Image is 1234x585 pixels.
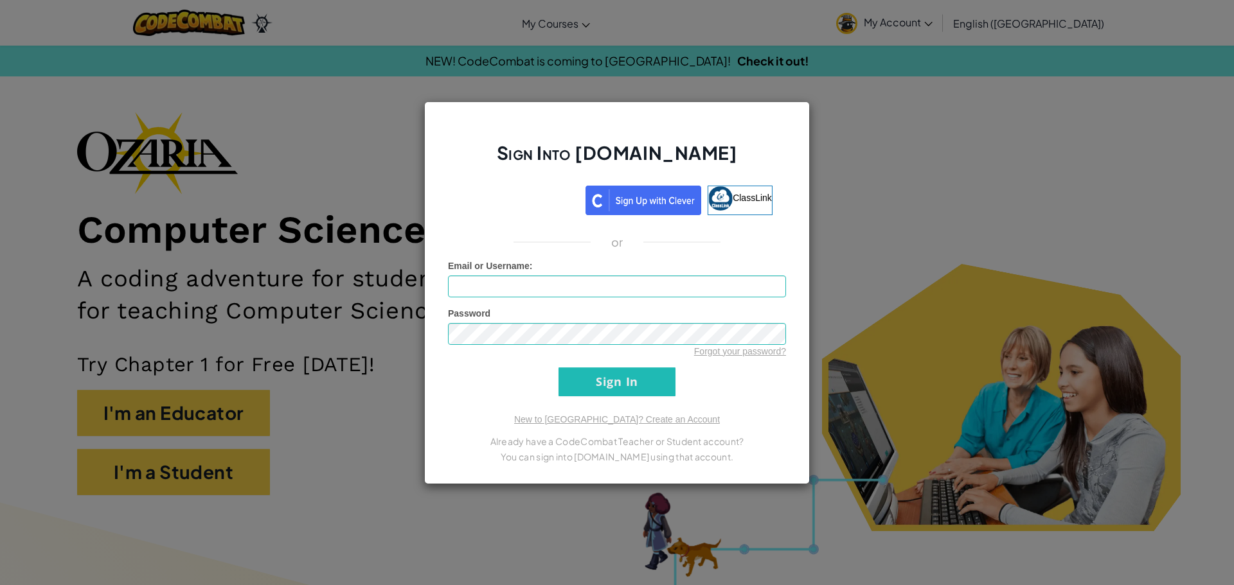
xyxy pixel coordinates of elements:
[559,367,675,396] input: Sign In
[514,414,720,424] a: New to [GEOGRAPHIC_DATA]? Create an Account
[708,186,733,211] img: classlink-logo-small.png
[448,308,490,319] span: Password
[586,186,701,215] img: clever_sso_button@2x.png
[694,346,786,356] a: Forgot your password?
[448,141,786,178] h2: Sign Into [DOMAIN_NAME]
[448,433,786,449] p: Already have a CodeCombat Teacher or Student account?
[455,184,586,213] iframe: Sign in with Google Button
[448,259,533,272] label: :
[733,192,772,202] span: ClassLink
[611,234,623,250] p: or
[448,449,786,464] p: You can sign into [DOMAIN_NAME] using that account.
[448,261,530,271] span: Email or Username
